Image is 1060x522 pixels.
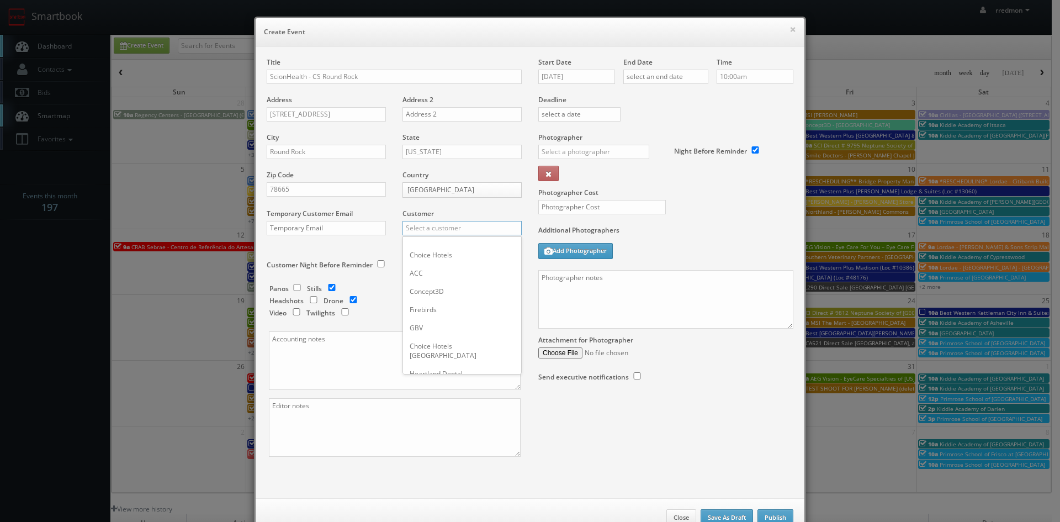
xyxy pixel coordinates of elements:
input: select an end date [623,70,708,84]
div: ACC [403,264,521,282]
label: Temporary Customer Email [267,209,353,218]
label: Start Date [538,57,571,67]
label: Reshoot [402,298,428,307]
label: Deadline [530,95,802,104]
div: Choice Hotels [GEOGRAPHIC_DATA] [403,337,521,365]
label: Zip Code [267,170,294,180]
label: Stills [307,284,322,293]
label: Photographer [538,133,582,142]
input: City [267,145,386,159]
input: Zip Code [267,182,386,197]
label: Time [717,57,732,67]
input: Photographer Cost [538,200,666,214]
label: Night Before Reminder [674,146,747,156]
label: Attachment for Photographer [538,335,633,345]
label: Photographer Cost [530,188,802,197]
label: Send executive notifications [538,372,629,382]
label: Title [267,57,280,67]
input: Address [267,107,386,122]
label: Address 2 [402,95,433,104]
label: Twilights [306,308,335,318]
input: Address 2 [402,107,522,122]
label: End Date [623,57,653,67]
label: City [267,133,279,142]
label: Customer Night Before Reminder [267,260,373,270]
label: Customer [402,209,434,218]
input: Title [267,70,522,84]
div: Concept3D [403,282,521,300]
div: Choice Hotels [403,246,521,264]
button: Add Photographer [538,243,613,259]
div: Heartland Dental [403,365,521,383]
label: State [402,133,420,142]
div: GBV [403,319,521,337]
input: Select a photographer [538,145,649,159]
label: Address [267,95,292,104]
label: Country [402,170,428,180]
input: Temporary Email [267,221,386,235]
div: Firebirds [403,300,521,319]
span: [GEOGRAPHIC_DATA] [407,183,507,197]
input: Select a state [402,145,522,159]
button: × [789,25,796,33]
a: [GEOGRAPHIC_DATA] [402,182,522,198]
label: Video [269,308,287,318]
input: select a date [538,107,621,122]
label: Drone [324,296,343,305]
label: Additional Photographers [538,225,793,240]
label: Panos [269,284,289,293]
label: Headshots [269,296,304,305]
input: Select a customer [402,221,522,235]
input: select a date [538,70,615,84]
h6: Create Event [264,27,796,38]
